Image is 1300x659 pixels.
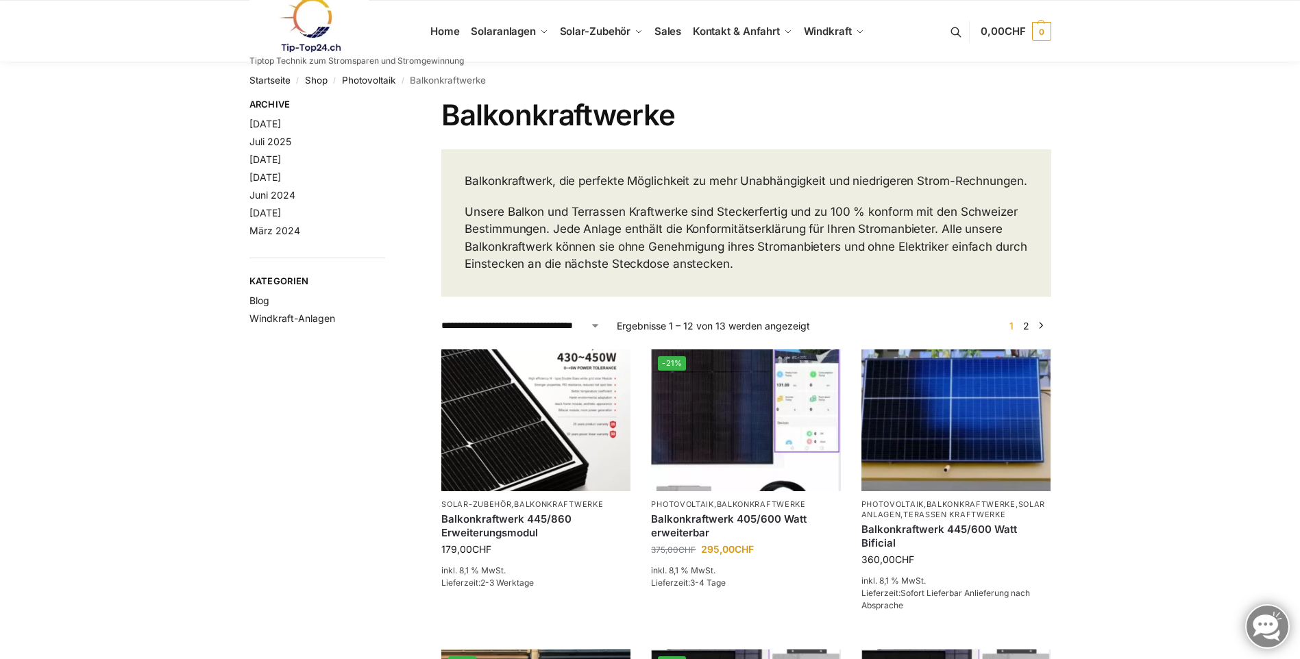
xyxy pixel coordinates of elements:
p: inkl. 8,1 % MwSt. [861,575,1051,587]
p: inkl. 8,1 % MwSt. [441,564,630,577]
span: Lieferzeit: [651,577,726,588]
a: Seite 2 [1020,320,1033,332]
a: Shop [305,75,328,86]
a: Photovoltaik [861,499,924,509]
span: Lieferzeit: [861,588,1030,610]
p: Unsere Balkon und Terrassen Kraftwerke sind Steckerfertig und zu 100 % konform mit den Schweizer ... [465,203,1027,273]
span: CHF [1005,25,1026,38]
a: Solar-Zubehör [554,1,648,62]
a: Photovoltaik [342,75,395,86]
span: CHF [735,543,754,555]
p: , [651,499,840,510]
button: Close filters [385,99,393,114]
a: Solaranlagen [861,499,1046,519]
select: Shop-Reihenfolge [441,319,600,333]
span: Sales [654,25,682,38]
span: 0,00 [981,25,1025,38]
img: Steckerfertig Plug & Play mit 410 Watt [651,349,840,491]
h1: Balkonkraftwerke [441,98,1051,132]
img: Balkonkraftwerk 445/860 Erweiterungsmodul [441,349,630,491]
a: 0,00CHF 0 [981,11,1051,52]
a: Balkonkraftwerke [514,499,603,509]
span: Windkraft [804,25,852,38]
nav: Breadcrumb [249,62,1051,98]
span: Seite 1 [1006,320,1017,332]
img: Solaranlage für den kleinen Balkon [861,349,1051,491]
a: Balkonkraftwerk 445/600 Watt Bificial [861,523,1051,549]
a: März 2024 [249,225,300,236]
a: Sales [648,1,687,62]
span: CHF [678,545,696,555]
bdi: 375,00 [651,545,696,555]
a: [DATE] [249,171,281,183]
a: Balkonkraftwerk 405/600 Watt erweiterbar [651,512,840,539]
p: Ergebnisse 1 – 12 von 13 werden angezeigt [617,319,810,333]
a: Solar-Zubehör [441,499,511,509]
span: / [328,75,342,86]
a: [DATE] [249,207,281,219]
p: , [441,499,630,510]
span: 2-3 Werktage [480,577,534,588]
span: Sofort Lieferbar Anlieferung nach Absprache [861,588,1030,610]
span: 3-4 Tage [690,577,726,588]
a: [DATE] [249,153,281,165]
a: Kontakt & Anfahrt [687,1,798,62]
p: Balkonkraftwerk, die perfekte Möglichkeit zu mehr Unabhängigkeit und niedrigeren Strom-Rechnungen. [465,173,1027,190]
span: CHF [895,554,914,565]
a: Blog [249,295,269,306]
a: Terassen Kraftwerke [903,510,1005,519]
p: inkl. 8,1 % MwSt. [651,564,840,577]
span: Solaranlagen [471,25,536,38]
a: Balkonkraftwerke [927,499,1016,509]
a: Juli 2025 [249,136,291,147]
span: 0 [1032,22,1051,41]
span: / [291,75,305,86]
a: Photovoltaik [651,499,713,509]
p: Tiptop Technik zum Stromsparen und Stromgewinnung [249,57,464,65]
span: Solar-Zubehör [560,25,631,38]
a: Windkraft [798,1,870,62]
span: Lieferzeit: [441,577,534,588]
a: Juni 2024 [249,189,295,201]
a: Windkraft-Anlagen [249,312,335,324]
nav: Produkt-Seitennummerierung [1001,319,1051,333]
p: , , , [861,499,1051,521]
span: Archive [249,98,386,112]
bdi: 179,00 [441,543,491,555]
span: CHF [472,543,491,555]
a: -21%Steckerfertig Plug & Play mit 410 Watt [651,349,840,491]
a: Startseite [249,75,291,86]
span: Kategorien [249,275,386,288]
a: Solaranlagen [465,1,554,62]
span: / [395,75,410,86]
a: Balkonkraftwerk 445/860 Erweiterungsmodul [441,512,630,539]
a: Balkonkraftwerke [717,499,806,509]
a: → [1035,319,1046,333]
bdi: 360,00 [861,554,914,565]
bdi: 295,00 [701,543,754,555]
a: [DATE] [249,118,281,129]
span: Kontakt & Anfahrt [693,25,780,38]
